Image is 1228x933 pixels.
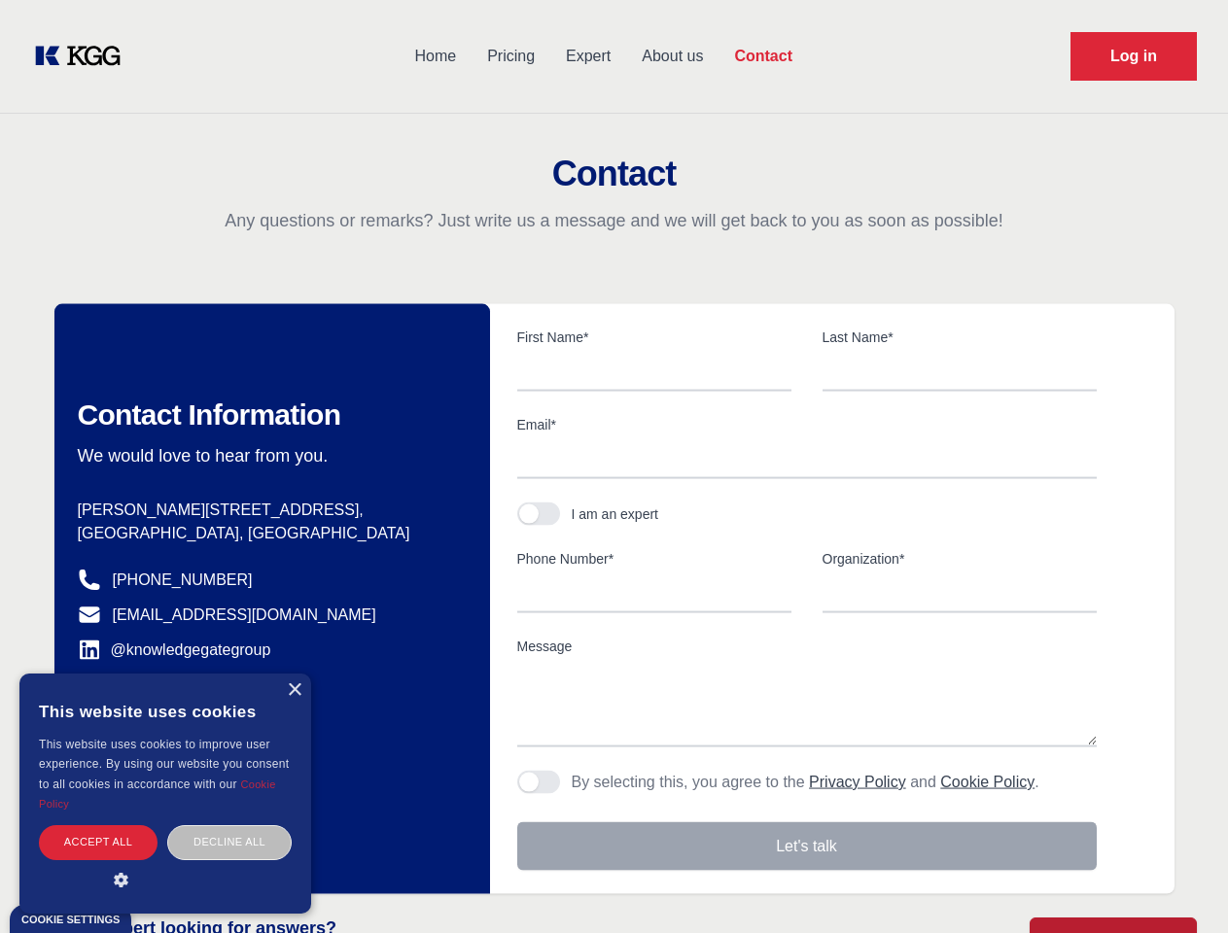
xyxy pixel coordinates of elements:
[78,397,459,432] h2: Contact Information
[399,31,472,82] a: Home
[39,688,292,735] div: This website uses cookies
[1131,840,1228,933] iframe: Chat Widget
[23,155,1205,193] h2: Contact
[572,504,659,524] div: I am an expert
[21,915,120,925] div: Cookie settings
[78,499,459,522] p: [PERSON_NAME][STREET_ADDRESS],
[940,774,1035,790] a: Cookie Policy
[31,41,136,72] a: KOL Knowledge Platform: Talk to Key External Experts (KEE)
[517,549,791,569] label: Phone Number*
[517,328,791,347] label: First Name*
[113,569,253,592] a: [PHONE_NUMBER]
[78,444,459,467] p: We would love to hear from you.
[809,774,906,790] a: Privacy Policy
[167,825,292,859] div: Decline all
[39,825,158,859] div: Accept all
[39,738,289,791] span: This website uses cookies to improve user experience. By using our website you consent to all coo...
[823,549,1097,569] label: Organization*
[39,778,276,810] a: Cookie Policy
[572,771,1039,794] p: By selecting this, you agree to the and .
[550,31,626,82] a: Expert
[823,328,1097,347] label: Last Name*
[287,683,301,698] div: Close
[113,604,376,627] a: [EMAIL_ADDRESS][DOMAIN_NAME]
[517,637,1097,656] label: Message
[472,31,550,82] a: Pricing
[1070,32,1197,81] a: Request Demo
[78,522,459,545] p: [GEOGRAPHIC_DATA], [GEOGRAPHIC_DATA]
[719,31,808,82] a: Contact
[517,415,1097,434] label: Email*
[626,31,719,82] a: About us
[517,822,1097,871] button: Let's talk
[78,639,271,662] a: @knowledgegategroup
[23,209,1205,232] p: Any questions or remarks? Just write us a message and we will get back to you as soon as possible!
